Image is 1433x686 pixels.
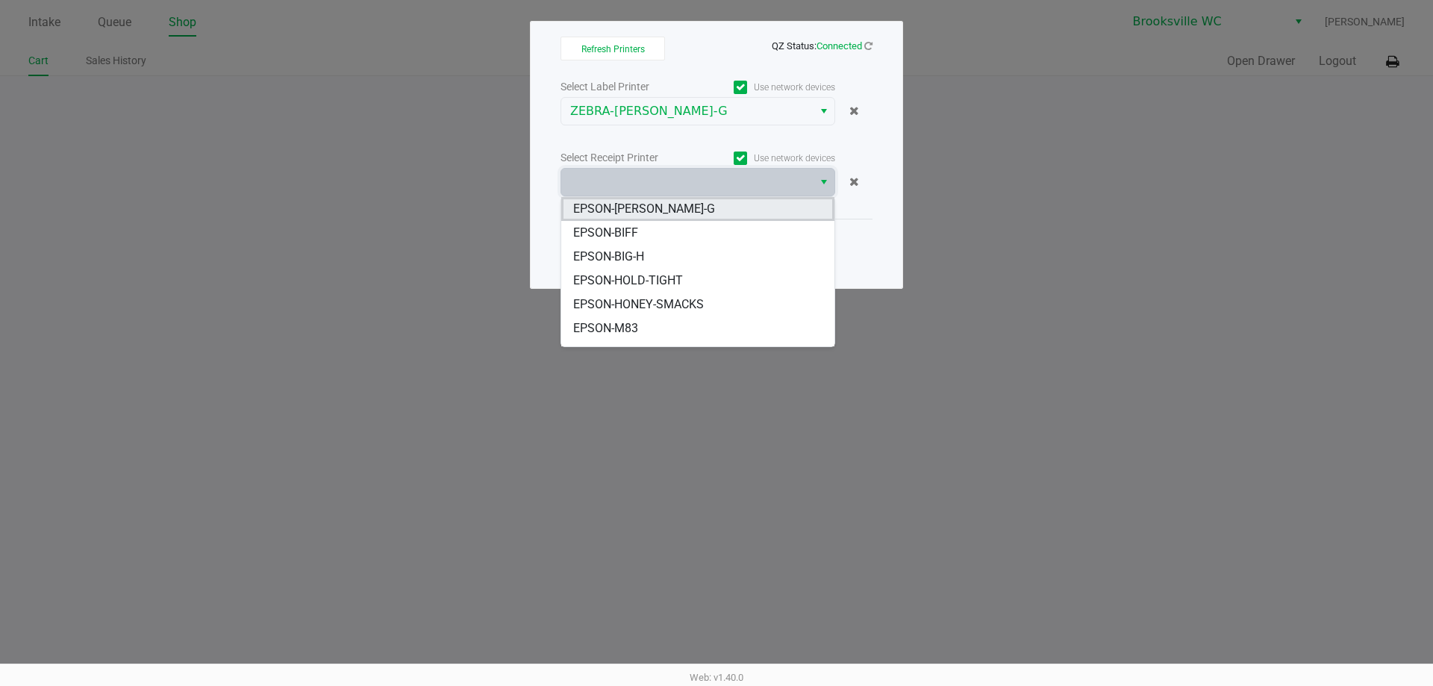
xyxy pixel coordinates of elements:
[573,343,667,361] span: EPSON-PEABODY
[573,224,638,242] span: EPSON-BIFF
[690,672,743,683] span: Web: v1.40.0
[573,319,638,337] span: EPSON-M83
[698,81,835,94] label: Use network devices
[561,79,698,95] div: Select Label Printer
[698,152,835,165] label: Use network devices
[581,44,645,54] span: Refresh Printers
[813,169,834,196] button: Select
[573,272,683,290] span: EPSON-HOLD-TIGHT
[561,150,698,166] div: Select Receipt Printer
[772,40,872,52] span: QZ Status:
[570,102,804,120] span: ZEBRA-[PERSON_NAME]-G
[813,98,834,125] button: Select
[573,296,704,314] span: EPSON-HONEY-SMACKS
[573,248,644,266] span: EPSON-BIG-H
[561,37,665,60] button: Refresh Printers
[573,200,715,218] span: EPSON-[PERSON_NAME]-G
[817,40,862,52] span: Connected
